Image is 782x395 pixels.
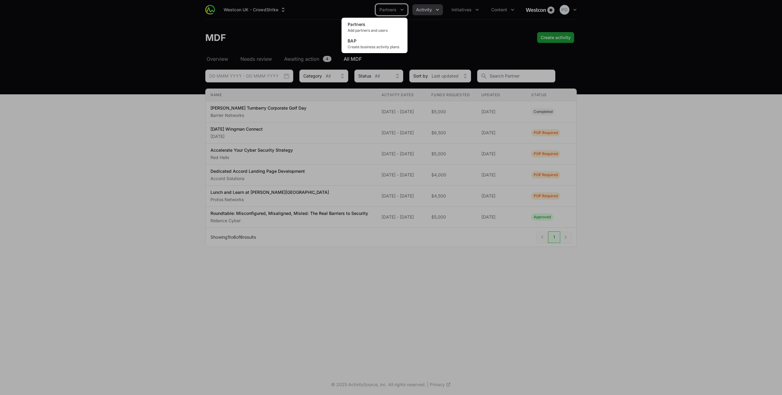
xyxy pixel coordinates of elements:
div: Partners menu [376,4,407,15]
span: BAP [348,38,356,43]
div: Main navigation [215,4,518,15]
span: Partners [348,22,366,27]
a: BAPCreate business activity plans [343,35,406,52]
span: Add partners and users [348,28,401,33]
a: PartnersAdd partners and users [343,19,406,35]
span: Create business activity plans [348,45,401,49]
